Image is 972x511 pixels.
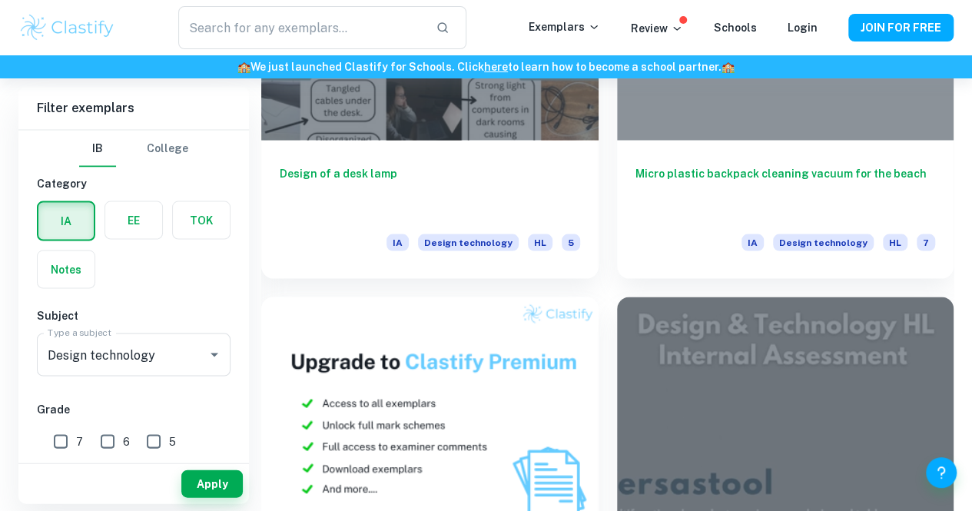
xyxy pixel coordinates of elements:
span: IA [741,234,764,251]
button: JOIN FOR FREE [848,14,954,41]
button: EE [105,201,162,238]
h6: We just launched Clastify for Schools. Click to learn how to become a school partner. [3,58,969,75]
h6: Subject [37,307,231,324]
button: TOK [173,201,230,238]
label: Type a subject [48,326,111,339]
button: Notes [38,251,95,287]
a: Login [788,22,818,34]
span: 🏫 [237,61,250,73]
button: IB [79,130,116,167]
h6: Design of a desk lamp [280,164,580,215]
h6: Grade [37,400,231,417]
span: HL [528,234,552,251]
span: 5 [169,433,176,450]
img: Clastify logo [18,12,116,43]
button: Help and Feedback [926,457,957,488]
a: here [484,61,508,73]
span: 5 [562,234,580,251]
button: College [147,130,188,167]
button: IA [38,202,94,239]
p: Exemplars [529,18,600,35]
span: IA [386,234,409,251]
span: 7 [76,433,83,450]
span: HL [883,234,907,251]
h6: Category [37,174,231,191]
button: Open [204,343,225,365]
h6: Filter exemplars [18,86,249,129]
input: Search for any exemplars... [178,6,424,49]
span: 7 [917,234,935,251]
span: 🏫 [722,61,735,73]
span: Design technology [418,234,519,251]
a: Schools [714,22,757,34]
div: Filter type choice [79,130,188,167]
span: 6 [123,433,130,450]
h6: Micro plastic backpack cleaning vacuum for the beach [635,164,936,215]
button: Apply [181,470,243,497]
span: Design technology [773,234,874,251]
p: Review [631,20,683,37]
